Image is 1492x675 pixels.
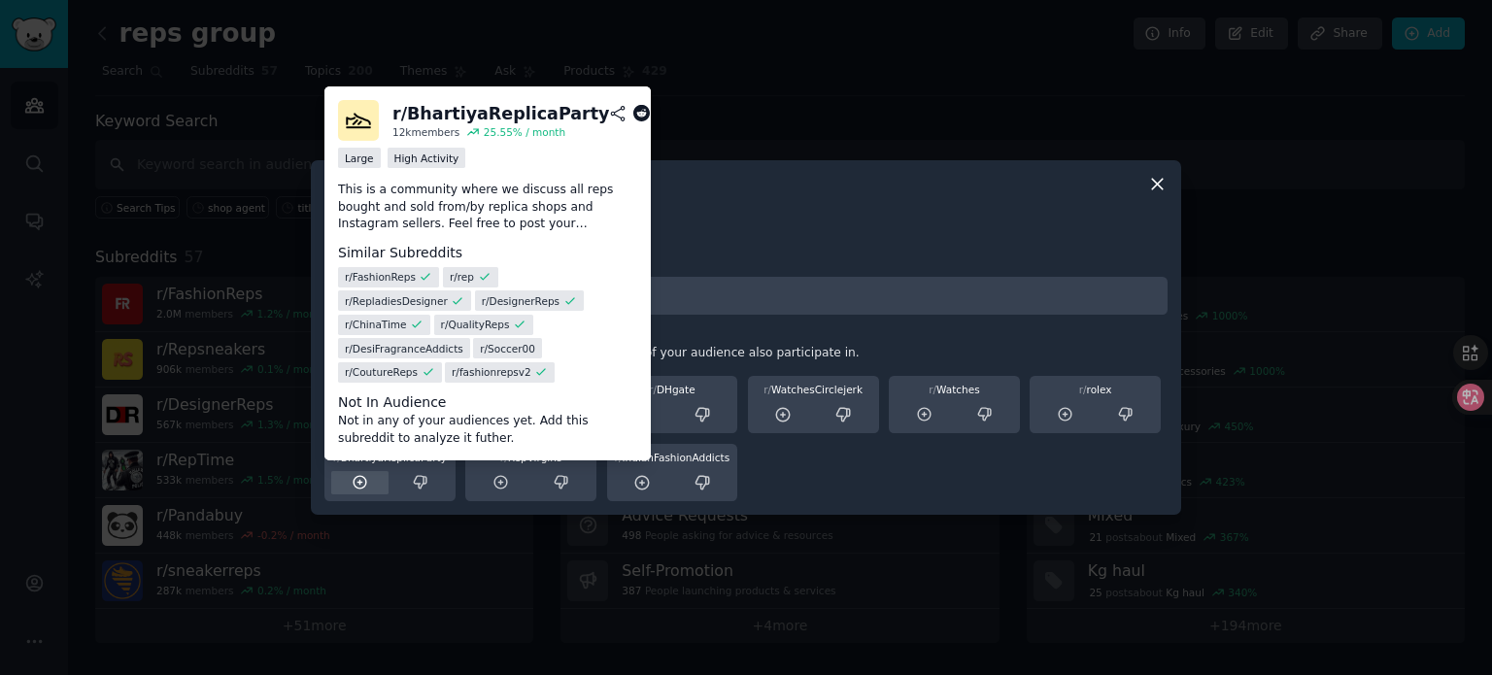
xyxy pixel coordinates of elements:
[338,148,381,168] div: Large
[345,365,418,379] span: r/ CoutureReps
[338,243,637,263] dt: Similar Subreddits
[324,328,1168,342] h3: Similar Communities
[345,318,407,331] span: r/ ChinaTime
[324,345,1168,362] div: Recommended based on communities that members of your audience also participate in.
[338,100,379,141] img: BhartiyaReplicaParty
[482,293,559,307] span: r/ DesignerReps
[1079,384,1087,395] span: r/
[615,452,623,463] span: r/
[392,102,609,125] div: r/ BhartiyaReplicaParty
[338,392,637,413] dt: Not In Audience
[338,413,637,447] dd: Not in any of your audiences yet. Add this subreddit to analyze it futher.
[480,341,535,354] span: r/ Soccer00
[333,452,341,463] span: r/
[614,451,731,464] div: IndianFashionAddicts
[441,318,510,331] span: r/ QualityReps
[345,293,448,307] span: r/ RepladiesDesigner
[755,383,872,396] div: WatchesCirclejerk
[338,182,637,233] p: This is a community where we discuss all reps bought and sold from/by replica shops and Instagram...
[484,125,565,139] div: 25.55 % / month
[345,270,416,284] span: r/ FashionReps
[929,384,936,395] span: r/
[500,452,508,463] span: r/
[324,277,1168,315] input: Enter subreddit name and press enter
[450,270,474,284] span: r/ rep
[614,383,731,396] div: DHgate
[452,365,531,379] span: r/ fashionrepsv2
[763,384,771,395] span: r/
[324,260,1168,274] h3: Add subreddit by name
[388,148,466,168] div: High Activity
[896,383,1013,396] div: Watches
[649,384,657,395] span: r/
[345,341,463,354] span: r/ DesiFragranceAddicts
[392,125,459,139] div: 12k members
[1036,383,1154,396] div: rolex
